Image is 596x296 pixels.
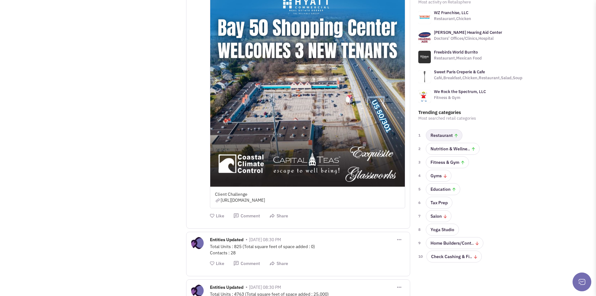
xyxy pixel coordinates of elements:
p: Restaurant,Chicken [434,16,471,22]
span: Like [216,213,224,219]
span: Entities Updated [210,237,243,244]
a: Check Cashing & Fi.. [426,251,482,262]
button: Like [210,213,224,219]
img: link.svg [215,198,221,203]
p: Café,Breakfast,Chicken,Restaurant,Salad,Soup [434,75,522,81]
a: Gyms [426,170,451,182]
p: Most searched retail categories [418,115,526,122]
a: WZ Franchise, LLC [434,10,468,15]
a: Restaurant [426,129,462,141]
span: 10 [418,253,423,260]
a: [PERSON_NAME] Hearing Aid Center [434,30,502,35]
img: www.wingzone.com [418,11,431,24]
button: Comment [233,261,260,267]
span: 6 [418,200,422,206]
a: Freebirds World Burrito [434,49,478,55]
p: Restaurant,Mexican Food [434,55,482,61]
button: Share [269,213,288,219]
button: Like [210,261,224,267]
span: 5 [418,186,422,192]
div: Total Units : 825 (Total square feet of space added : 0) Contacts : 28 [210,243,405,256]
span: 4 [418,173,422,179]
span: 7 [418,213,422,219]
a: Home Builders/Cont.. [426,237,483,249]
span: 3 [418,159,422,165]
span: Like [216,261,224,266]
p: Doctors’ Offices/Clinics,Hospital [434,35,502,42]
span: 2 [418,146,422,152]
span: 8 [418,226,422,233]
a: Education [426,183,460,195]
button: Share [269,261,288,267]
span: [DATE] 08:30 PM [249,284,281,290]
a: Salon [426,210,451,222]
a: Tax Prep [426,197,452,209]
span: [DATE] 08:30 PM [249,237,281,242]
span: 1 [418,132,422,138]
button: Comment [233,213,260,219]
p: Fitness & Gym [434,95,486,101]
a: We Rock the Spectrum, LLC [434,89,486,94]
a: Nutrition & Wellne.. [426,143,480,155]
a: Fitness & Gym [426,156,469,168]
a: [URL][DOMAIN_NAME] [215,197,265,203]
span: 9 [418,240,422,246]
h3: Trending categories [418,110,526,115]
span: Entities Updated [210,284,243,292]
h3: Client Challenge [215,191,400,197]
a: Yoga Studio [426,224,459,236]
a: Sweet Paris Creperie & Cafe [434,69,485,75]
